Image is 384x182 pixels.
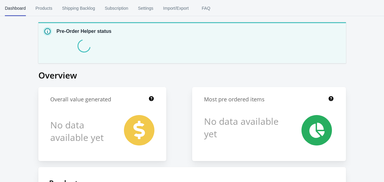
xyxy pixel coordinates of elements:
h1: No data available yet [204,115,280,140]
h1: Most pre ordered items [204,96,265,103]
span: Settings [138,0,153,16]
span: FAQ [199,0,214,16]
span: Subscription [105,0,128,16]
h1: Overview [38,69,346,81]
h1: No data available yet [50,115,111,147]
h1: Overall value generated [50,96,111,103]
span: Products [36,0,52,16]
span: Shipping Backlog [62,0,95,16]
span: Dashboard [5,0,26,16]
span: Import/Export [163,0,189,16]
p: Pre-Order Helper status [57,28,112,35]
